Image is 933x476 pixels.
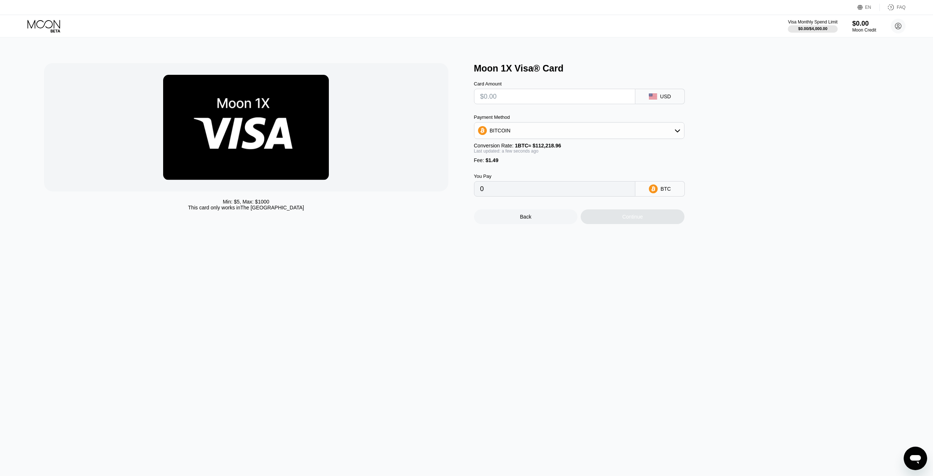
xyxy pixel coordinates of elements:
div: FAQ [880,4,906,11]
div: Payment Method [474,114,684,120]
div: This card only works in The [GEOGRAPHIC_DATA] [188,205,304,210]
div: Back [474,209,578,224]
div: FAQ [897,5,906,10]
div: Card Amount [474,81,635,87]
div: BITCOIN [474,123,684,138]
span: $1.49 [485,157,498,163]
div: Min: $ 5 , Max: $ 1000 [223,199,269,205]
div: Fee : [474,157,684,163]
div: $0.00 / $4,000.00 [798,26,827,31]
div: Visa Monthly Spend Limit [788,19,837,25]
div: EN [865,5,871,10]
div: EN [857,4,880,11]
div: Back [520,214,531,220]
div: $0.00Moon Credit [852,20,876,33]
div: BITCOIN [490,128,511,133]
iframe: Кнопка запуска окна обмена сообщениями [904,447,927,470]
div: Last updated: a few seconds ago [474,149,684,154]
div: USD [660,94,671,99]
span: 1 BTC ≈ $112,218.96 [515,143,561,149]
div: You Pay [474,173,635,179]
div: Moon 1X Visa® Card [474,63,897,74]
div: Conversion Rate: [474,143,684,149]
div: Visa Monthly Spend Limit$0.00/$4,000.00 [788,19,837,33]
div: BTC [661,186,671,192]
input: $0.00 [480,89,629,104]
div: Moon Credit [852,28,876,33]
div: $0.00 [852,20,876,28]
